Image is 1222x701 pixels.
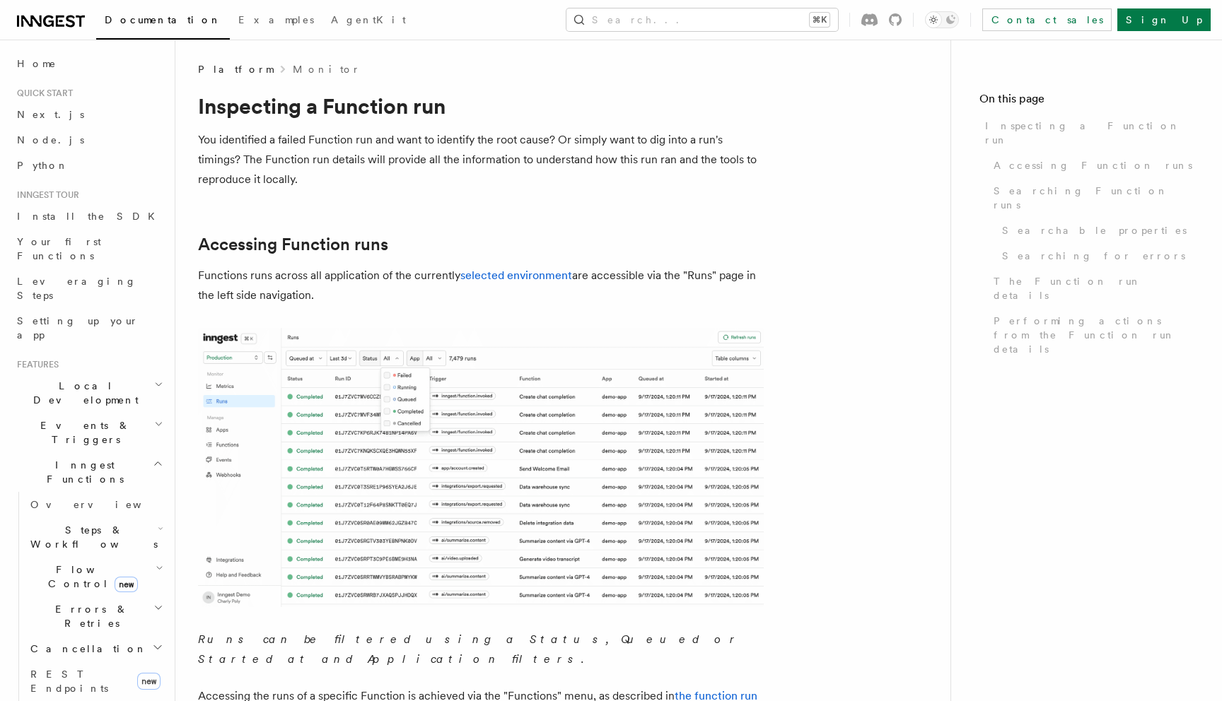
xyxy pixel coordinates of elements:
a: selected environment [460,269,572,282]
span: Cancellation [25,642,147,656]
span: Install the SDK [17,211,163,222]
button: Cancellation [25,636,166,661]
a: Accessing Function runs [988,153,1194,178]
a: The Function run details [988,269,1194,308]
a: Sign Up [1117,8,1211,31]
span: new [115,577,138,592]
button: Events & Triggers [11,413,166,452]
a: Install the SDK [11,204,166,229]
span: Flow Control [25,562,156,591]
a: Examples [230,4,322,38]
span: Performing actions from the Function run details [994,314,1194,356]
a: Contact sales [982,8,1112,31]
span: Next.js [17,109,84,120]
span: Inngest tour [11,189,79,201]
a: Documentation [96,4,230,40]
span: Overview [30,499,176,510]
span: Inngest Functions [11,458,153,486]
button: Local Development [11,373,166,413]
a: Accessing Function runs [198,235,388,254]
a: REST Endpointsnew [25,661,166,701]
span: AgentKit [331,14,406,25]
button: Steps & Workflows [25,517,166,557]
a: Your first Functions [11,229,166,269]
span: Your first Functions [17,236,101,261]
span: Events & Triggers [11,418,154,447]
span: Local Development [11,379,154,407]
a: Node.js [11,127,166,153]
a: Overview [25,492,166,517]
span: Examples [238,14,314,25]
span: Node.js [17,134,84,146]
p: Functions runs across all application of the currently are accessible via the "Runs" page in the ... [198,266,764,305]
span: Searching Function runs [994,184,1194,212]
em: Runs can be filtered using a Status, Queued or Started at and Application filters. [198,632,740,666]
button: Inngest Functions [11,452,166,492]
button: Toggle dark mode [925,11,959,28]
a: Home [11,51,166,76]
a: Searchable properties [996,218,1194,243]
p: You identified a failed Function run and want to identify the root cause? Or simply want to dig i... [198,130,764,189]
span: Home [17,57,57,71]
kbd: ⌘K [810,13,830,27]
span: new [137,673,161,690]
span: Python [17,160,69,171]
a: Monitor [293,62,360,76]
a: Leveraging Steps [11,269,166,308]
h1: Inspecting a Function run [198,93,764,119]
span: Platform [198,62,273,76]
img: The "Handle failed payments" Function runs list features a run in a failing state. [198,328,764,607]
button: Flow Controlnew [25,557,166,596]
span: Inspecting a Function run [985,119,1194,147]
span: Searchable properties [1002,223,1187,237]
a: Inspecting a Function run [979,113,1194,153]
span: Steps & Workflows [25,523,158,551]
a: Python [11,153,166,178]
button: Errors & Retries [25,596,166,636]
span: Errors & Retries [25,602,153,630]
a: Performing actions from the Function run details [988,308,1194,362]
a: Searching for errors [996,243,1194,269]
span: The Function run details [994,274,1194,302]
span: Features [11,359,59,370]
span: Leveraging Steps [17,276,136,301]
span: REST Endpoints [30,668,108,694]
a: Searching Function runs [988,178,1194,218]
span: Documentation [105,14,221,25]
span: Quick start [11,88,73,99]
a: Setting up your app [11,308,166,348]
a: Next.js [11,102,166,127]
span: Searching for errors [1002,249,1185,263]
span: Accessing Function runs [994,158,1192,172]
button: Search...⌘K [566,8,838,31]
a: AgentKit [322,4,414,38]
h4: On this page [979,90,1194,113]
span: Setting up your app [17,315,139,341]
